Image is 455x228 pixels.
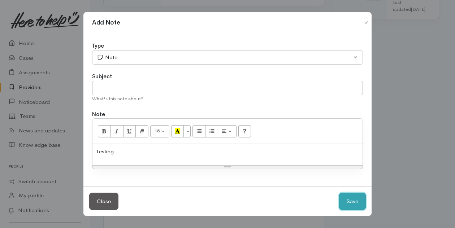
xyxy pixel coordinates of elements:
label: Subject [92,73,112,81]
label: Type [92,42,104,50]
p: Testing [96,148,359,156]
button: Font Size [150,125,169,137]
button: Remove Font Style (CTRL+\) [135,125,148,137]
button: Paragraph [218,125,237,137]
button: Ordered list (CTRL+SHIFT+NUM8) [205,125,218,137]
div: Resize [92,166,363,169]
button: Help [238,125,251,137]
h1: Add Note [92,18,120,27]
span: 15 [155,128,160,134]
button: Italic (CTRL+I) [110,125,123,137]
button: Recent Color [171,125,184,137]
div: What's this note about? [92,95,363,102]
button: Underline (CTRL+U) [123,125,136,137]
button: More Color [183,125,191,137]
button: Bold (CTRL+B) [98,125,111,137]
button: Close [89,193,118,210]
button: Close [360,18,372,27]
button: Save [339,193,366,210]
div: Note [97,53,352,62]
label: Note [92,110,105,119]
button: Unordered list (CTRL+SHIFT+NUM7) [192,125,205,137]
button: Note [92,50,363,65]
